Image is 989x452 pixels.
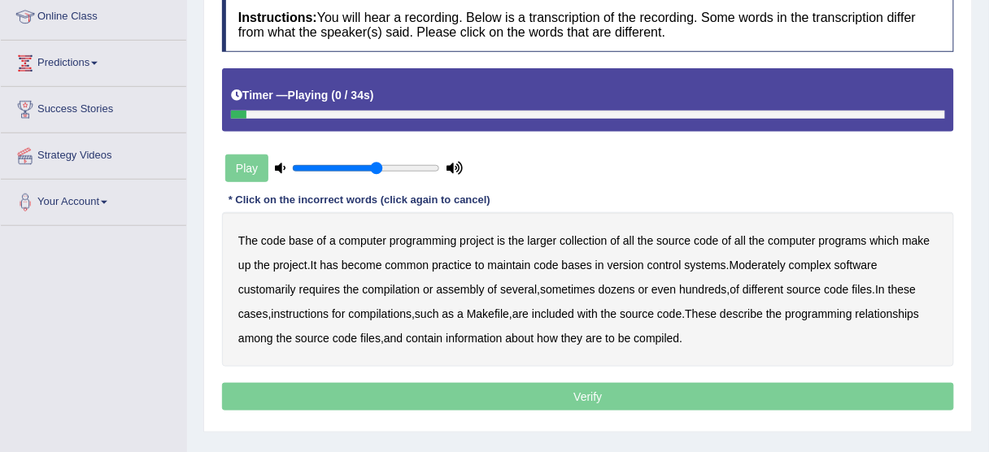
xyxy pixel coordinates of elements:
[769,234,816,247] b: computer
[730,259,786,272] b: Moderately
[532,307,574,320] b: included
[657,234,691,247] b: source
[415,307,439,320] b: such
[888,283,916,296] b: these
[343,283,359,296] b: the
[824,283,848,296] b: code
[475,259,485,272] b: to
[562,259,592,272] b: bases
[320,259,338,272] b: has
[339,234,386,247] b: computer
[261,234,285,247] b: code
[1,180,186,220] a: Your Account
[720,307,763,320] b: describe
[360,332,381,345] b: files
[467,307,509,320] b: Makefile
[1,41,186,81] a: Predictions
[288,89,329,102] b: Playing
[785,307,852,320] b: programming
[638,234,653,247] b: the
[819,234,867,247] b: programs
[238,11,317,24] b: Instructions:
[766,307,782,320] b: the
[601,307,616,320] b: the
[386,259,429,272] b: common
[423,283,433,296] b: or
[561,332,582,345] b: they
[856,307,920,320] b: relationships
[608,259,644,272] b: version
[605,332,615,345] b: to
[528,234,557,247] b: larger
[488,283,498,296] b: of
[342,259,382,272] b: become
[577,307,598,320] b: with
[787,283,821,296] b: source
[599,283,635,296] b: dozens
[730,283,740,296] b: of
[789,259,831,272] b: complex
[273,259,307,272] b: project
[457,307,464,320] b: a
[370,89,374,102] b: )
[446,332,502,345] b: information
[363,283,420,296] b: compilation
[254,259,269,272] b: the
[442,307,455,320] b: as
[299,283,341,296] b: requires
[611,234,621,247] b: of
[638,283,648,296] b: or
[657,307,682,320] b: code
[679,283,726,296] b: hundreds
[437,283,485,296] b: assembly
[876,283,886,296] b: In
[1,133,186,174] a: Strategy Videos
[222,212,954,367] div: . . , , . , , , . , .
[333,332,357,345] b: code
[722,234,732,247] b: of
[902,234,930,247] b: make
[623,234,634,247] b: all
[620,307,654,320] b: source
[460,234,494,247] b: project
[595,259,604,272] b: in
[331,89,335,102] b: (
[1,87,186,128] a: Success Stories
[734,234,746,247] b: all
[238,307,268,320] b: cases
[317,234,327,247] b: of
[348,307,412,320] b: compilations
[537,332,558,345] b: how
[222,193,497,208] div: * Click on the incorrect words (click again to cancel)
[289,234,313,247] b: base
[647,259,682,272] b: control
[540,283,595,296] b: sometimes
[329,234,336,247] b: a
[488,259,531,272] b: maintain
[311,259,317,272] b: It
[432,259,472,272] b: practice
[238,283,296,296] b: customarily
[384,332,403,345] b: and
[586,332,602,345] b: are
[834,259,878,272] b: software
[651,283,676,296] b: even
[870,234,900,247] b: which
[749,234,765,247] b: the
[238,234,258,247] b: The
[505,332,534,345] b: about
[852,283,873,296] b: files
[560,234,607,247] b: collection
[332,307,345,320] b: for
[295,332,329,345] b: source
[238,332,273,345] b: among
[277,332,292,345] b: the
[685,259,726,272] b: systems
[390,234,456,247] b: programming
[534,259,558,272] b: code
[686,307,717,320] b: These
[335,89,370,102] b: 0 / 34s
[406,332,442,345] b: contain
[500,283,537,296] b: several
[508,234,524,247] b: the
